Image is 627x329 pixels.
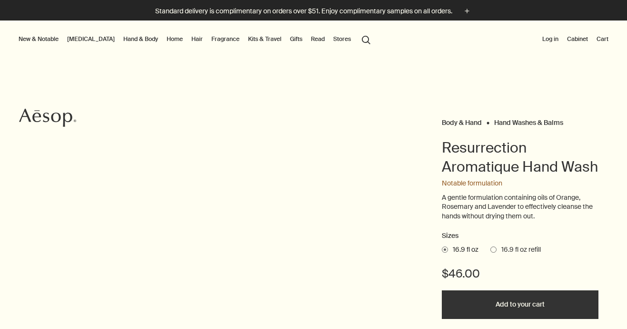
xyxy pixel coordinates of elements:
button: Log in [540,33,560,45]
button: Open search [358,30,375,48]
a: Fragrance [209,33,241,45]
button: previous slide [282,298,303,319]
button: next slide [324,298,345,319]
h2: Sizes [442,230,598,242]
span: 16.9 fl oz refill [497,245,541,255]
a: Hand & Body [121,33,160,45]
button: New & Notable [17,33,60,45]
div: Resurrection Aromatique Hand Wash [209,297,418,319]
a: Body & Hand [442,118,482,123]
nav: supplementary [540,21,610,59]
button: Standard delivery is complimentary on orders over $51. Enjoy complimentary samples on all orders. [155,6,472,17]
span: $46.00 [442,266,480,281]
a: Aesop [17,106,79,132]
p: Standard delivery is complimentary on orders over $51. Enjoy complimentary samples on all orders. [155,6,452,16]
h1: Resurrection Aromatique Hand Wash [442,138,598,176]
a: Kits & Travel [246,33,283,45]
button: Stores [331,33,353,45]
nav: primary [17,21,375,59]
a: Cabinet [565,33,590,45]
a: Gifts [288,33,304,45]
button: Cart [595,33,610,45]
svg: Aesop [19,108,76,127]
a: Hand Washes & Balms [494,118,563,123]
button: Add to your cart - $46.00 [442,290,598,319]
p: A gentle formulation containing oils of Orange, Rosemary and Lavender to effectively cleanse the ... [442,193,598,221]
a: Read [309,33,327,45]
a: [MEDICAL_DATA] [65,33,117,45]
span: 16.9 fl oz [448,245,478,255]
a: Hair [189,33,205,45]
a: Home [165,33,185,45]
